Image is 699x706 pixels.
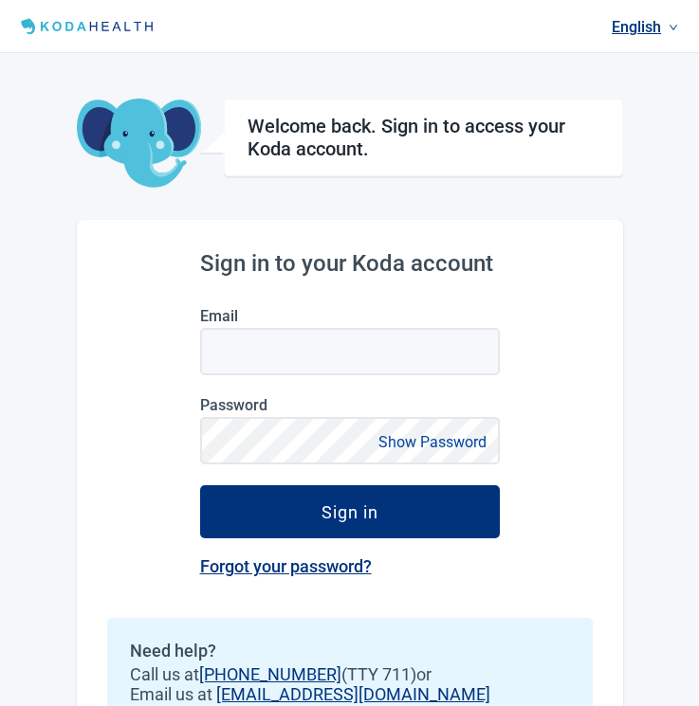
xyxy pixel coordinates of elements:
a: [PHONE_NUMBER] [199,664,341,684]
span: down [669,23,678,32]
label: Password [200,396,500,414]
img: Koda Health [15,15,162,38]
img: Koda Elephant [77,99,201,190]
span: Email us at [130,684,570,704]
div: Sign in [322,502,378,521]
label: Email [200,307,500,325]
a: [EMAIL_ADDRESS][DOMAIN_NAME] [216,684,490,704]
h1: Welcome back. Sign in to access your Koda account. [248,115,599,160]
h2: Sign in to your Koda account [200,250,500,277]
button: Sign in [200,485,500,538]
h2: Need help? [130,641,570,661]
a: Current language: English [604,11,686,43]
button: Show Password [373,429,492,455]
a: Forgot your password? [200,556,372,576]
span: Call us at (TTY 711) or [130,664,570,684]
